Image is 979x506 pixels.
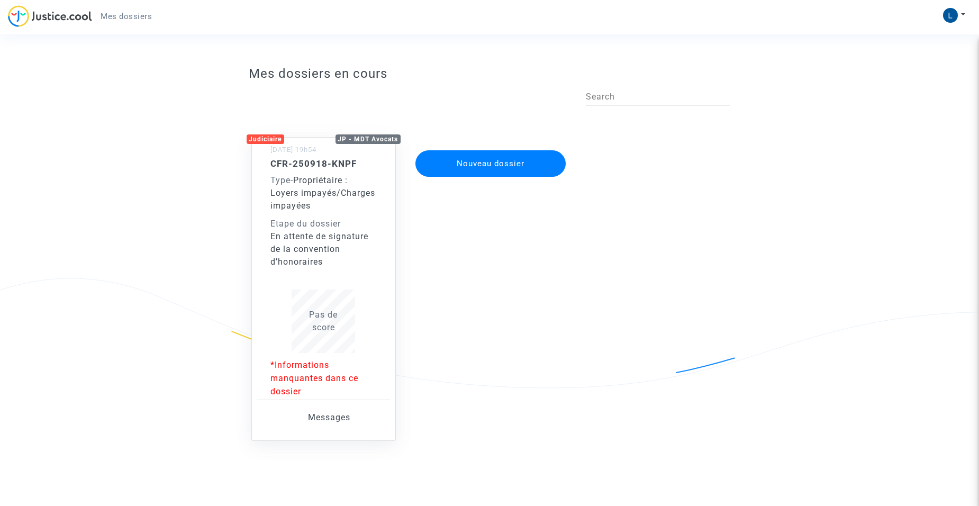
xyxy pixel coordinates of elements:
span: Propriétaire : Loyers impayés/Charges impayées [270,175,375,211]
h5: CFR-250918-KNPF [270,158,377,169]
button: Nouveau dossier [415,150,566,177]
div: En attente de signature de la convention d’honoraires [270,230,377,268]
a: Messages [257,400,391,435]
a: Mes dossiers [92,8,160,24]
p: *Informations manquantes dans ce dossier [270,358,377,398]
img: ACg8ocKh8hU39Qq4ViYLjyk_Z_2hsTtZrMjHKTbrc2myQ3V7rXtSmw=s96-c [943,8,958,23]
div: Etape du dossier [270,218,377,230]
span: Pas de score [309,310,338,332]
span: Messages [308,412,350,422]
h3: Mes dossiers en cours [249,66,731,82]
span: Type [270,175,291,185]
img: jc-logo.svg [8,5,92,27]
div: Judiciaire [247,134,285,144]
a: JudiciaireJP - MDT Avocats[DATE] 19h54CFR-250918-KNPFType-Propriétaire : Loyers impayés/Charges i... [241,116,407,441]
a: Nouveau dossier [414,143,567,153]
span: - [270,175,293,185]
small: [DATE] 19h54 [270,146,316,153]
div: JP - MDT Avocats [336,134,401,144]
span: Mes dossiers [101,12,152,21]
